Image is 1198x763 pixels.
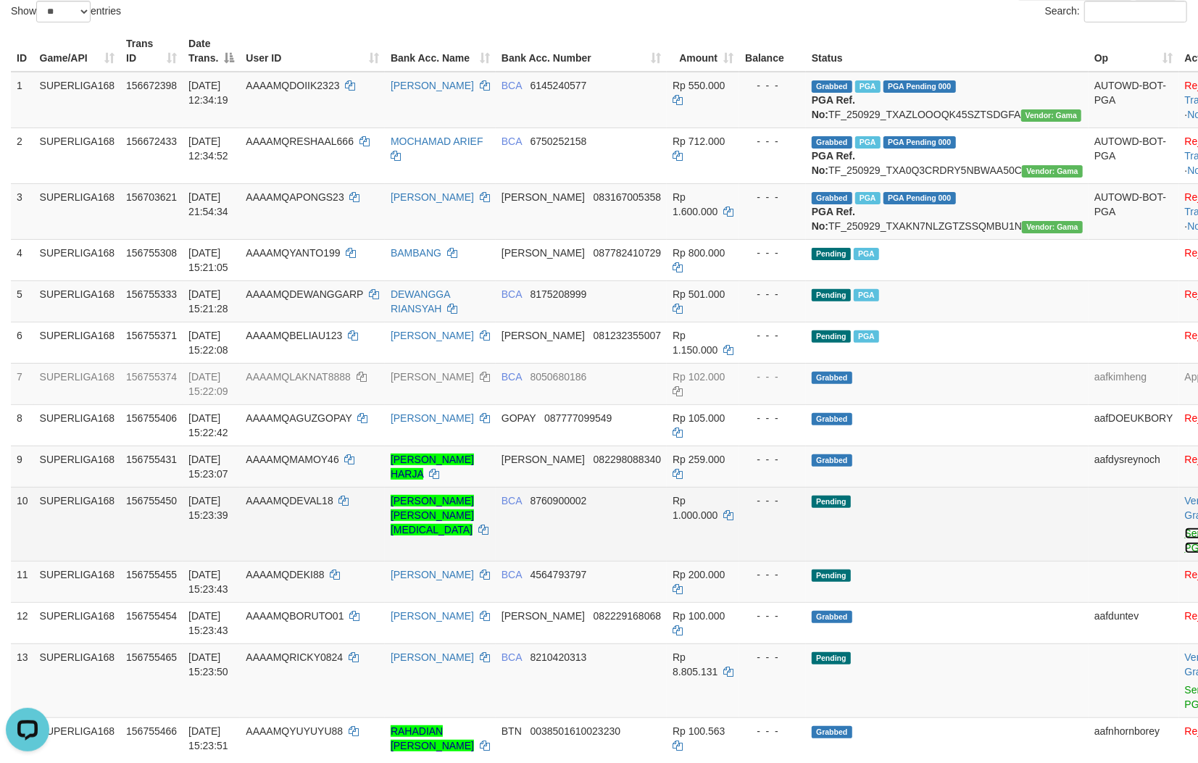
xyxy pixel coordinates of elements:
span: Marked by aafchhiseyha [855,192,881,204]
span: [DATE] 15:22:08 [188,330,228,356]
span: Grabbed [812,611,852,623]
td: AUTOWD-BOT-PGA [1089,128,1179,183]
label: Search: [1045,1,1187,22]
td: 8 [11,404,34,446]
span: PGA Pending [883,192,956,204]
td: SUPERLIGA168 [34,404,121,446]
span: AAAAMQMAMOY46 [246,454,338,465]
td: 10 [11,487,34,561]
span: Pending [812,652,851,664]
span: BCA [502,651,522,663]
span: 156755465 [126,651,177,663]
span: AAAAMQBORUTO01 [246,610,344,622]
span: Vendor URL: https://trx31.1velocity.biz [1022,221,1083,233]
a: [PERSON_NAME] [391,610,474,622]
span: [DATE] 12:34:19 [188,80,228,106]
span: 156755450 [126,495,177,506]
span: 156672433 [126,135,177,147]
span: Copy 087777099549 to clipboard [544,412,612,424]
a: [PERSON_NAME] [391,412,474,424]
span: 156703621 [126,191,177,203]
td: SUPERLIGA168 [34,239,121,280]
span: [DATE] 15:21:28 [188,288,228,314]
th: Op: activate to sort column ascending [1089,30,1179,72]
span: [PERSON_NAME] [502,610,585,622]
td: SUPERLIGA168 [34,128,121,183]
span: AAAAMQAPONGS23 [246,191,344,203]
td: SUPERLIGA168 [34,280,121,322]
td: aafduntev [1089,602,1179,643]
div: - - - [745,567,800,582]
span: [PERSON_NAME] [502,330,585,341]
span: [DATE] 15:23:50 [188,651,228,677]
td: SUPERLIGA168 [34,643,121,717]
td: aafDOEUKBORY [1089,404,1179,446]
span: Copy 082229168068 to clipboard [594,610,661,622]
span: Rp 1.150.000 [673,330,717,356]
span: BCA [502,288,522,300]
span: AAAAMQLAKNAT8888 [246,371,350,383]
th: Status [806,30,1089,72]
span: BCA [502,135,522,147]
td: 2 [11,128,34,183]
span: 156755371 [126,330,177,341]
a: DEWANGGA RIANSYAH [391,288,450,314]
td: SUPERLIGA168 [34,446,121,487]
td: 5 [11,280,34,322]
span: AAAAMQBELIAU123 [246,330,342,341]
span: Grabbed [812,372,852,384]
a: [PERSON_NAME] [391,191,474,203]
div: - - - [745,411,800,425]
button: Open LiveChat chat widget [6,6,49,49]
span: BTN [502,725,522,737]
th: Trans ID: activate to sort column ascending [120,30,183,72]
td: 7 [11,363,34,404]
span: Marked by aafsoycanthlai [855,80,881,93]
span: Copy 0038501610023230 to clipboard [531,725,621,737]
span: AAAAMQRICKY0824 [246,651,343,663]
span: Rp 200.000 [673,569,725,580]
span: AAAAMQAGUZGOPAY [246,412,352,424]
span: 156755406 [126,412,177,424]
span: 156755454 [126,610,177,622]
div: - - - [745,724,800,738]
td: SUPERLIGA168 [34,487,121,561]
span: AAAAMQDEVAL18 [246,495,333,506]
span: 156672398 [126,80,177,91]
a: [PERSON_NAME] [391,80,474,91]
span: 156755374 [126,371,177,383]
span: Marked by aafsoumeymey [854,248,879,260]
td: 13 [11,643,34,717]
td: AUTOWD-BOT-PGA [1089,72,1179,128]
td: SUPERLIGA168 [34,717,121,759]
td: SUPERLIGA168 [34,72,121,128]
th: Bank Acc. Name: activate to sort column ascending [385,30,496,72]
div: - - - [745,134,800,149]
div: - - - [745,328,800,343]
th: Date Trans.: activate to sort column descending [183,30,240,72]
span: Pending [812,289,851,301]
a: [PERSON_NAME] [391,569,474,580]
span: Rp 1.000.000 [673,495,717,521]
div: - - - [745,609,800,623]
select: Showentries [36,1,91,22]
span: Rp 550.000 [673,80,725,91]
span: GOPAY [502,412,536,424]
span: [DATE] 21:54:34 [188,191,228,217]
span: Pending [812,248,851,260]
span: AAAAMQRESHAAL666 [246,135,354,147]
span: Rp 800.000 [673,247,725,259]
span: Pending [812,496,851,508]
a: [PERSON_NAME] [PERSON_NAME][MEDICAL_DATA] [391,495,474,535]
span: 156755308 [126,247,177,259]
span: Vendor URL: https://trx31.1velocity.biz [1022,165,1083,178]
td: 3 [11,183,34,239]
a: [PERSON_NAME] HARJA [391,454,474,480]
td: 9 [11,446,34,487]
td: 1 [11,72,34,128]
div: - - - [745,650,800,664]
span: BCA [502,371,522,383]
span: Rp 8.805.131 [673,651,717,677]
th: Bank Acc. Number: activate to sort column ascending [496,30,667,72]
div: - - - [745,493,800,508]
